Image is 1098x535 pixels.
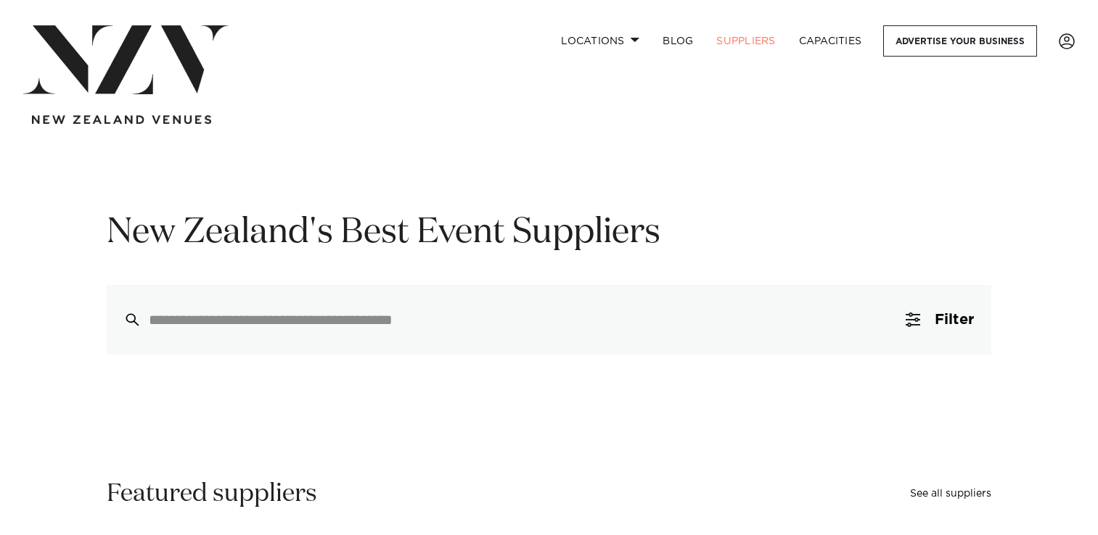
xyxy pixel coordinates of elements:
span: Filter [935,312,974,327]
a: See all suppliers [910,489,991,499]
a: Advertise your business [883,25,1037,57]
a: Locations [549,25,651,57]
button: Filter [888,285,991,354]
a: SUPPLIERS [705,25,787,57]
h2: Featured suppliers [107,478,317,510]
a: BLOG [651,25,705,57]
img: new-zealand-venues-text.png [32,115,211,125]
img: nzv-logo.png [23,25,229,94]
h1: New Zealand's Best Event Suppliers [107,210,991,256]
a: Capacities [787,25,874,57]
